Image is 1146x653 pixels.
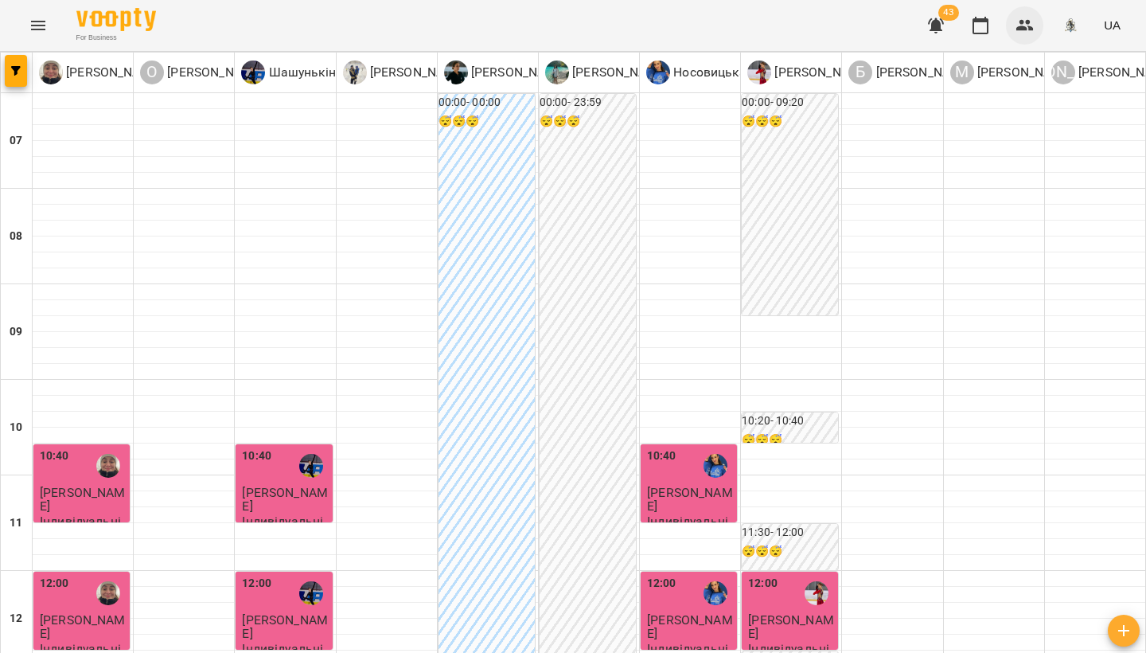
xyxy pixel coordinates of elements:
img: Г [444,61,468,84]
label: 12:00 [40,575,69,592]
a: Н Носовицька [PERSON_NAME] [646,61,846,84]
img: Шашунькіна Софія [299,581,323,605]
h6: 😴😴😴 [742,543,838,561]
p: Індивідуальні тренування «FYFTI ICE» [242,514,329,556]
div: [PERSON_NAME] [1051,61,1075,84]
p: [PERSON_NAME] [974,63,1074,82]
h6: 00:00 - 23:59 [540,94,636,111]
p: [PERSON_NAME] [63,63,162,82]
label: 10:40 [647,448,676,465]
label: 12:00 [748,575,778,592]
label: 10:40 [40,448,69,465]
img: Н [646,61,670,84]
button: UA [1097,10,1127,40]
img: Наумко Софія [805,581,828,605]
label: 10:40 [242,448,271,465]
div: Чайкіна Юлія [39,61,162,84]
div: Б [848,61,872,84]
h6: 08 [10,228,22,245]
div: Шашунькіна Софія [241,61,442,84]
span: UA [1104,17,1121,33]
h6: 10:20 - 10:40 [742,413,838,430]
img: Н [747,61,771,84]
img: П [545,61,569,84]
a: П [PERSON_NAME] [545,61,668,84]
div: Оксана Володимирівна [140,61,263,84]
span: [PERSON_NAME] [647,485,733,514]
div: Носовицька Марія [646,61,846,84]
img: Носовицька Марія [704,454,727,478]
a: Ш Шашунькіна [PERSON_NAME] [241,61,442,84]
a: Г [PERSON_NAME] [444,61,567,84]
p: Шашунькіна [PERSON_NAME] [265,63,442,82]
div: О [140,61,164,84]
a: Ч [PERSON_NAME] [39,61,162,84]
label: 12:00 [647,575,676,592]
h6: 😴😴😴 [742,113,838,131]
img: Чайкіна Юлія [96,581,120,605]
h6: 😴😴😴 [742,432,838,449]
img: Носовицька Марія [704,581,727,605]
p: [PERSON_NAME] [164,63,263,82]
div: Бабін Микола [343,61,466,84]
span: [PERSON_NAME] [748,612,834,641]
h6: 07 [10,132,22,150]
p: [PERSON_NAME] [771,63,871,82]
div: М [950,61,974,84]
button: Створити урок [1108,615,1140,647]
h6: 11:30 - 12:00 [742,524,838,542]
p: [PERSON_NAME] [367,63,466,82]
p: Носовицька [PERSON_NAME] [670,63,846,82]
a: Б [PERSON_NAME] [848,61,972,84]
label: 12:00 [242,575,271,592]
p: [PERSON_NAME] [468,63,567,82]
span: For Business [76,33,156,43]
h6: 09 [10,323,22,341]
div: Павлова Алла [545,61,668,84]
div: Гожва Анастасія [444,61,567,84]
a: О [PERSON_NAME] [140,61,263,84]
span: [PERSON_NAME] [242,485,328,514]
span: [PERSON_NAME] [40,612,126,641]
a: Н [PERSON_NAME] [747,61,871,84]
h6: 00:00 - 00:00 [439,94,535,111]
h6: 10 [10,419,22,436]
p: [PERSON_NAME] [872,63,972,82]
h6: 😴😴😴 [439,113,535,131]
span: [PERSON_NAME] [40,485,126,514]
img: Б [343,61,367,84]
div: Наумко Софія [747,61,871,84]
a: М [PERSON_NAME] [950,61,1074,84]
img: Voopty Logo [76,8,156,31]
p: Індивідуальні тренування «FYFTI ICE» [647,514,734,556]
span: [PERSON_NAME] [242,612,328,641]
img: Чайкіна Юлія [96,454,120,478]
p: [PERSON_NAME] [569,63,668,82]
p: Індивідуальні тренування «FYFTI ICE» [40,514,127,556]
span: [PERSON_NAME] [647,612,733,641]
a: Б [PERSON_NAME] [343,61,466,84]
h6: 11 [10,514,22,532]
h6: 00:00 - 09:20 [742,94,838,111]
span: 43 [938,5,959,21]
h6: 12 [10,610,22,628]
img: Ш [241,61,265,84]
img: Шашунькіна Софія [299,454,323,478]
button: Menu [19,6,57,45]
h6: 😴😴😴 [540,113,636,131]
img: 8c829e5ebed639b137191ac75f1a07db.png [1059,14,1082,37]
img: Ч [39,61,63,84]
